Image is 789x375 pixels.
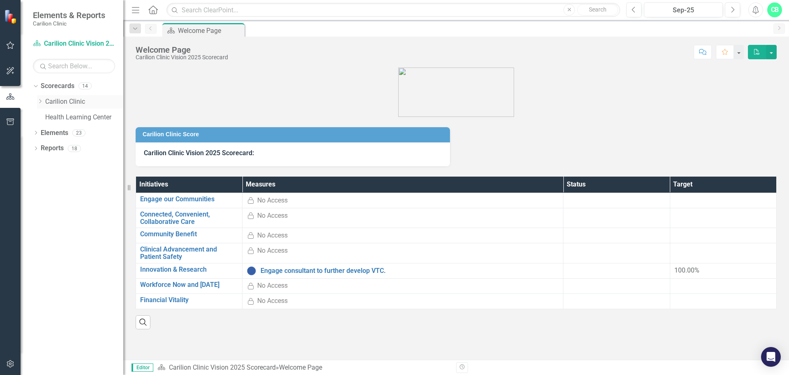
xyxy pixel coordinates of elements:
[398,68,514,117] img: carilion%20clinic%20logo%202.0.png
[140,196,238,203] a: Engage our Communities
[247,266,256,276] img: No Information
[166,3,620,17] input: Search ClearPoint...
[136,243,242,263] td: Double-Click to Edit Right Click for Context Menu
[143,131,446,137] h3: Carilion Clinic Score
[41,144,64,153] a: Reports
[257,281,288,291] div: No Access
[261,267,559,275] a: Engage consultant to further develop VTC.
[257,231,288,240] div: No Access
[41,82,74,91] a: Scorecards
[140,211,238,225] a: Connected, Convenient, Collaborative Care
[257,246,288,256] div: No Access
[136,54,228,61] div: Carilion Clinic Vision 2025 Scorecard
[279,363,322,371] div: Welcome Page
[45,113,123,122] a: Health Learning Center
[242,263,563,278] td: Double-Click to Edit Right Click for Context Menu
[644,2,723,17] button: Sep-25
[674,266,699,274] span: 100.00%
[140,296,238,304] a: Financial Vitality
[589,6,607,13] span: Search
[169,363,276,371] a: Carilion Clinic Vision 2025 Scorecard
[136,263,242,278] td: Double-Click to Edit Right Click for Context Menu
[41,128,68,138] a: Elements
[33,59,115,73] input: Search Below...
[761,347,781,367] div: Open Intercom Messenger
[577,4,618,16] button: Search
[136,45,228,54] div: Welcome Page
[257,296,288,306] div: No Access
[140,231,238,238] a: Community Benefit
[647,5,720,15] div: Sep-25
[144,149,254,157] strong: Carilion Clinic Vision 2025 Scorecard:
[136,278,242,293] td: Double-Click to Edit Right Click for Context Menu
[257,196,288,205] div: No Access
[68,145,81,152] div: 18
[45,97,123,107] a: Carilion Clinic
[33,39,115,49] a: Carilion Clinic Vision 2025 Scorecard
[33,10,105,20] span: Elements & Reports
[131,363,153,372] span: Editor
[178,26,242,36] div: Welcome Page
[157,363,450,373] div: »
[136,193,242,208] td: Double-Click to Edit Right Click for Context Menu
[136,293,242,309] td: Double-Click to Edit Right Click for Context Menu
[78,83,92,90] div: 14
[257,211,288,221] div: No Access
[767,2,782,17] button: CB
[140,246,238,260] a: Clinical Advancement and Patient Safety
[140,281,238,289] a: Workforce Now and [DATE]
[136,208,242,228] td: Double-Click to Edit Right Click for Context Menu
[140,266,238,273] a: Innovation & Research
[136,228,242,243] td: Double-Click to Edit Right Click for Context Menu
[33,20,105,27] small: Carilion Clinic
[4,9,19,24] img: ClearPoint Strategy
[72,129,85,136] div: 23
